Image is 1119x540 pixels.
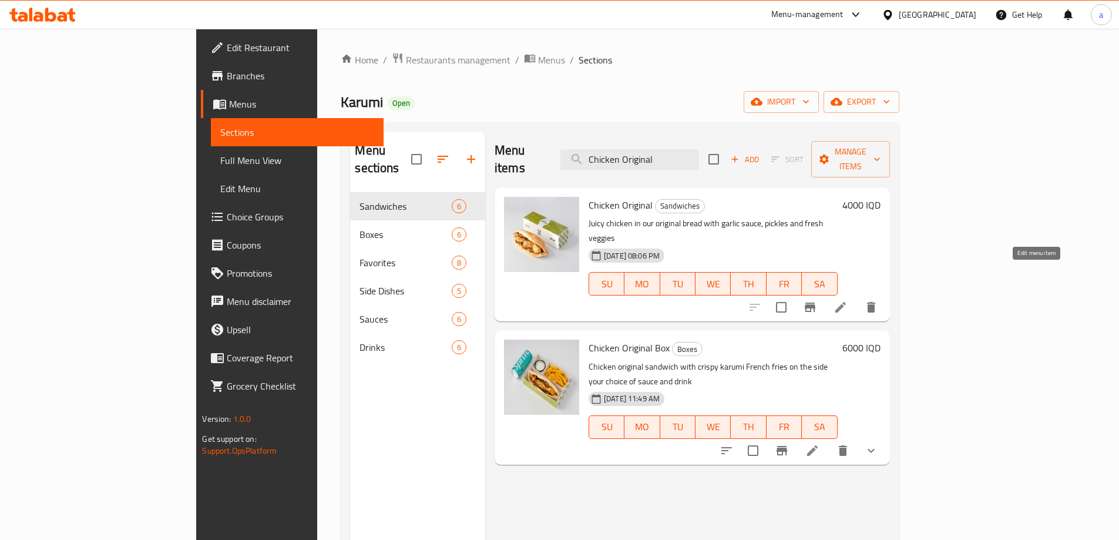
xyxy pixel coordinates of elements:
[350,277,485,305] div: Side Dishes5
[220,153,374,167] span: Full Menu View
[211,118,383,146] a: Sections
[233,411,251,427] span: 1.0.0
[589,196,653,214] span: Chicken Original
[701,147,726,172] span: Select section
[452,257,466,269] span: 8
[768,437,796,465] button: Branch-specific-item
[452,312,466,326] div: items
[452,284,466,298] div: items
[388,98,415,108] span: Open
[452,201,466,212] span: 6
[350,249,485,277] div: Favorites8
[429,145,457,173] span: Sort sections
[350,305,485,333] div: Sauces6
[599,393,664,404] span: [DATE] 11:49 AM
[452,286,466,297] span: 5
[771,276,797,293] span: FR
[665,418,691,435] span: TU
[655,199,705,213] div: Sandwiches
[589,415,624,439] button: SU
[570,53,574,67] li: /
[388,96,415,110] div: Open
[741,438,765,463] span: Select to update
[629,276,655,293] span: MO
[404,147,429,172] span: Select all sections
[729,153,761,166] span: Add
[359,284,451,298] div: Side Dishes
[452,342,466,353] span: 6
[227,351,374,365] span: Coverage Report
[220,182,374,196] span: Edit Menu
[227,379,374,393] span: Grocery Checklist
[201,203,383,231] a: Choice Groups
[660,415,695,439] button: TU
[359,340,451,354] span: Drinks
[227,294,374,308] span: Menu disclaimer
[589,339,670,357] span: Chicken Original Box
[452,227,466,242] div: items
[829,437,857,465] button: delete
[341,52,899,68] nav: breadcrumb
[629,418,655,435] span: MO
[504,340,579,415] img: Chicken Original Box
[821,145,881,174] span: Manage items
[726,150,764,169] button: Add
[807,276,832,293] span: SA
[589,360,838,389] p: Chicken original sandwich with crispy karumi French fries on the side your choice of sauce and drink
[769,295,794,320] span: Select to update
[359,227,451,242] div: Boxes
[767,415,802,439] button: FR
[201,33,383,62] a: Edit Restaurant
[824,91,899,113] button: export
[767,272,802,296] button: FR
[350,192,485,220] div: Sandwiches6
[201,259,383,287] a: Promotions
[656,199,704,213] span: Sandwiches
[457,145,485,173] button: Add section
[599,250,664,261] span: [DATE] 08:06 PM
[1099,8,1103,21] span: a
[771,418,797,435] span: FR
[579,53,612,67] span: Sections
[227,323,374,337] span: Upsell
[227,41,374,55] span: Edit Restaurant
[560,149,699,170] input: search
[229,97,374,111] span: Menus
[665,276,691,293] span: TU
[735,276,761,293] span: TH
[227,210,374,224] span: Choice Groups
[201,344,383,372] a: Coverage Report
[726,150,764,169] span: Add item
[731,272,766,296] button: TH
[201,90,383,118] a: Menus
[227,266,374,280] span: Promotions
[660,272,695,296] button: TU
[201,231,383,259] a: Coupons
[842,197,881,213] h6: 4000 IQD
[201,287,383,316] a: Menu disclaimer
[202,443,277,458] a: Support.OpsPlatform
[201,372,383,400] a: Grocery Checklist
[695,272,731,296] button: WE
[383,53,387,67] li: /
[359,199,451,213] span: Sandwiches
[764,150,811,169] span: Select section first
[202,431,256,447] span: Get support on:
[452,199,466,213] div: items
[359,312,451,326] span: Sauces
[624,415,660,439] button: MO
[807,418,832,435] span: SA
[538,53,565,67] span: Menus
[673,343,702,356] span: Boxes
[796,293,824,321] button: Branch-specific-item
[220,125,374,139] span: Sections
[359,256,451,270] div: Favorites
[805,444,819,458] a: Edit menu item
[452,256,466,270] div: items
[350,333,485,361] div: Drinks6
[227,69,374,83] span: Branches
[857,293,885,321] button: delete
[452,229,466,240] span: 6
